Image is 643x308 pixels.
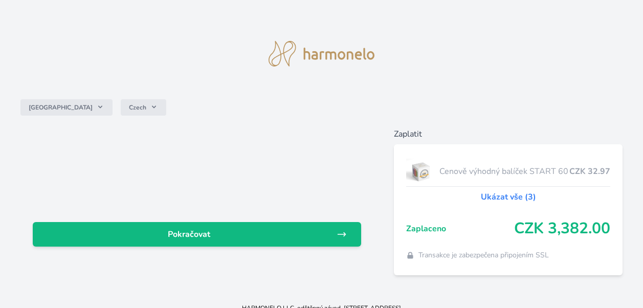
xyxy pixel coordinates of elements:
[121,99,166,116] button: Czech
[41,228,337,240] span: Pokračovat
[406,223,514,235] span: Zaplaceno
[394,128,623,140] h6: Zaplatit
[129,103,146,112] span: Czech
[439,165,569,178] span: Cenově výhodný balíček START 60
[514,219,610,238] span: CZK 3,382.00
[481,191,536,203] a: Ukázat vše (3)
[29,103,93,112] span: [GEOGRAPHIC_DATA]
[269,41,375,67] img: logo.svg
[33,222,361,247] a: Pokračovat
[569,165,610,178] span: CZK 32.97
[406,159,435,184] img: start.jpg
[418,250,549,260] span: Transakce je zabezpečena připojením SSL
[20,99,113,116] button: [GEOGRAPHIC_DATA]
